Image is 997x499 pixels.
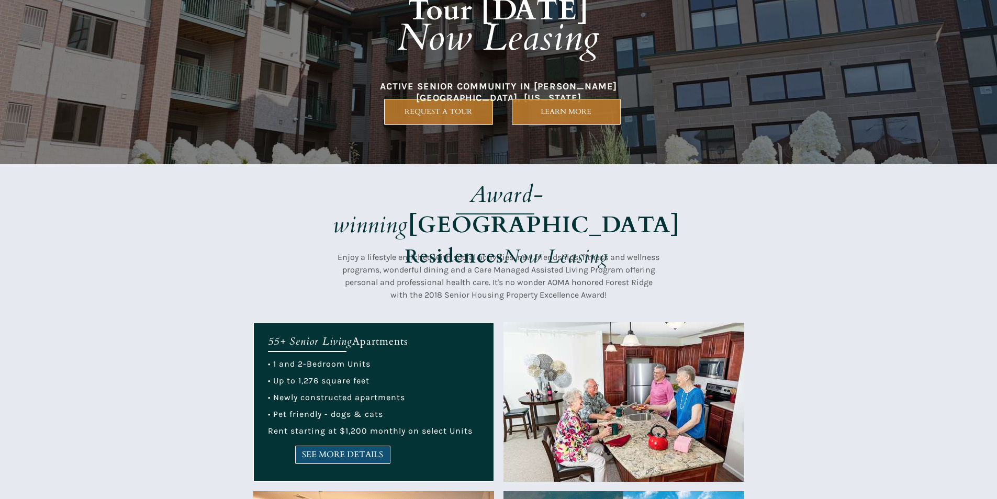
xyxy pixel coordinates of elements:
em: Now Leasing [503,244,608,269]
span: • Newly constructed apartments [268,392,405,402]
em: Award-winning [333,179,544,241]
strong: Residences [405,244,503,269]
a: REQUEST A TOUR [384,99,493,125]
span: Rent starting at $1,200 monthly on select Units [268,426,473,436]
span: • Pet friendly - dogs & cats [268,409,383,419]
span: • Up to 1,276 square feet [268,376,369,385]
strong: [GEOGRAPHIC_DATA] [408,209,680,241]
em: 55+ Senior Living [268,334,352,348]
span: Apartments [352,334,408,348]
span: REQUEST A TOUR [385,107,492,116]
span: SEE MORE DETAILS [296,450,390,460]
span: ACTIVE SENIOR COMMUNITY IN [PERSON_NAME][GEOGRAPHIC_DATA], [US_STATE] [380,81,617,104]
span: LEARN MORE [512,107,620,116]
em: Now Leasing [397,13,600,63]
span: • 1 and 2-Bedroom Units [268,359,371,369]
a: SEE MORE DETAILS [295,446,390,464]
a: LEARN MORE [512,99,621,125]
